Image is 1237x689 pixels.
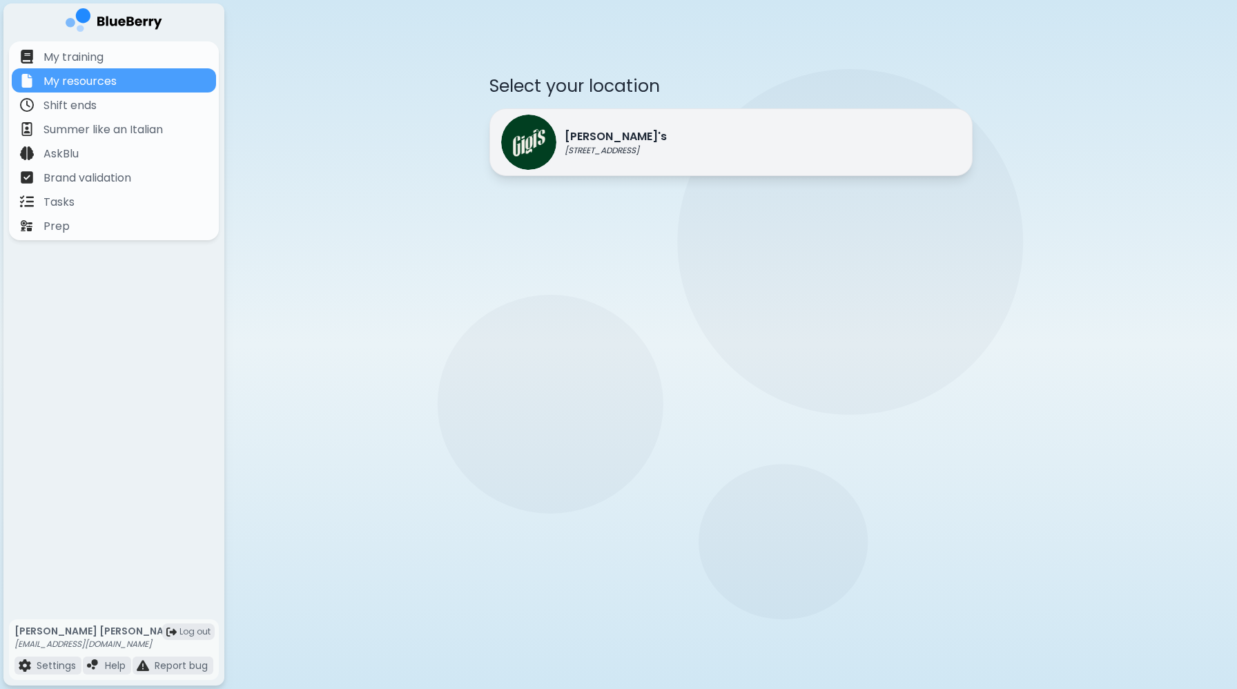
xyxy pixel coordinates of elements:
[14,625,182,637] p: [PERSON_NAME] [PERSON_NAME]
[166,627,177,637] img: logout
[565,145,667,156] p: [STREET_ADDRESS]
[43,146,79,162] p: AskBlu
[565,128,667,145] p: [PERSON_NAME]'s
[37,659,76,672] p: Settings
[43,49,104,66] p: My training
[43,170,131,186] p: Brand validation
[43,122,163,138] p: Summer like an Italian
[501,115,556,170] img: Gigi's logo
[43,194,75,211] p: Tasks
[43,218,70,235] p: Prep
[20,171,34,184] img: file icon
[489,75,973,97] p: Select your location
[105,659,126,672] p: Help
[87,659,99,672] img: file icon
[20,219,34,233] img: file icon
[20,195,34,208] img: file icon
[20,122,34,136] img: file icon
[20,74,34,88] img: file icon
[20,50,34,64] img: file icon
[20,146,34,160] img: file icon
[179,626,211,637] span: Log out
[43,97,97,114] p: Shift ends
[19,659,31,672] img: file icon
[155,659,208,672] p: Report bug
[66,8,162,37] img: company logo
[14,639,182,650] p: [EMAIL_ADDRESS][DOMAIN_NAME]
[20,98,34,112] img: file icon
[43,73,117,90] p: My resources
[137,659,149,672] img: file icon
